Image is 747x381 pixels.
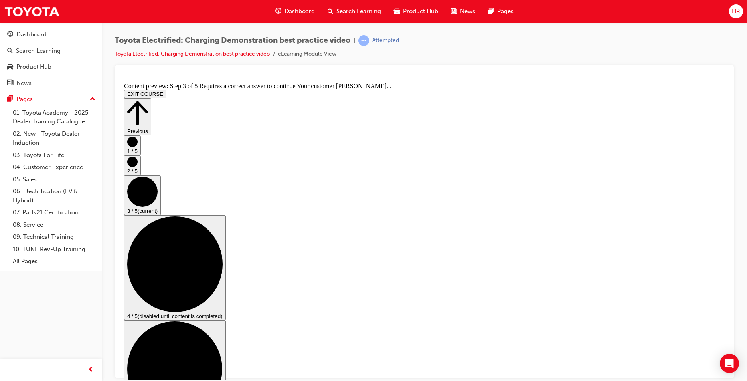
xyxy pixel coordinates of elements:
[7,48,13,55] span: search-icon
[10,128,99,149] a: 02. New - Toyota Dealer Induction
[3,76,99,91] a: News
[6,49,27,55] span: Previous
[488,6,494,16] span: pages-icon
[482,3,520,20] a: pages-iconPages
[394,6,400,16] span: car-icon
[115,36,350,45] span: Toyota Electrified: Charging Demonstration best practice video
[3,92,99,107] button: Pages
[10,206,99,219] a: 07. Parts21 Certification
[275,6,281,16] span: guage-icon
[10,219,99,231] a: 08. Service
[328,6,333,16] span: search-icon
[16,30,47,39] div: Dashboard
[358,35,369,46] span: learningRecordVerb_ATTEMPT-icon
[3,76,20,96] button: 2 / 5
[16,62,51,71] div: Product Hub
[445,3,482,20] a: news-iconNews
[88,365,94,375] span: prev-icon
[403,7,438,16] span: Product Hub
[285,7,315,16] span: Dashboard
[7,96,13,103] span: pages-icon
[354,36,355,45] span: |
[7,31,13,38] span: guage-icon
[115,50,270,57] a: Toyota Electrified: Charging Demonstration best practice video
[16,46,61,56] div: Search Learning
[7,63,13,71] span: car-icon
[3,96,40,136] button: 3 / 5(current)
[3,27,99,42] a: Dashboard
[3,44,99,58] a: Search Learning
[10,107,99,128] a: 01. Toyota Academy - 2025 Dealer Training Catalogue
[3,136,105,241] button: 4 / 5(disabled until content is completed)
[6,129,17,135] span: 3 / 5
[6,234,17,240] span: 4 / 5
[278,50,336,59] li: eLearning Module View
[10,231,99,243] a: 09. Technical Training
[90,94,95,105] span: up-icon
[732,7,740,16] span: HR
[16,95,33,104] div: Pages
[17,129,37,135] span: (current)
[6,89,17,95] span: 2 / 5
[321,3,387,20] a: search-iconSearch Learning
[3,19,30,56] button: Previous
[10,161,99,173] a: 04. Customer Experience
[10,173,99,186] a: 05. Sales
[3,26,99,92] button: DashboardSearch LearningProduct HubNews
[3,56,20,76] button: 1 / 5
[10,149,99,161] a: 03. Toyota For Life
[3,10,45,19] button: EXIT COURSE
[729,4,743,18] button: HR
[336,7,381,16] span: Search Learning
[10,243,99,256] a: 10. TUNE Rev-Up Training
[460,7,475,16] span: News
[497,7,514,16] span: Pages
[17,234,102,240] span: (disabled until content is completed)
[10,255,99,268] a: All Pages
[16,79,32,88] div: News
[7,80,13,87] span: news-icon
[6,69,17,75] span: 1 / 5
[4,2,60,20] img: Trak
[387,3,445,20] a: car-iconProduct Hub
[269,3,321,20] a: guage-iconDashboard
[720,354,739,373] div: Open Intercom Messenger
[3,60,99,74] a: Product Hub
[372,37,399,44] div: Attempted
[451,6,457,16] span: news-icon
[3,3,604,10] div: Content preview: Step 3 of 5 Requires a correct answer to continue Your customer [PERSON_NAME]...
[10,185,99,206] a: 06. Electrification (EV & Hybrid)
